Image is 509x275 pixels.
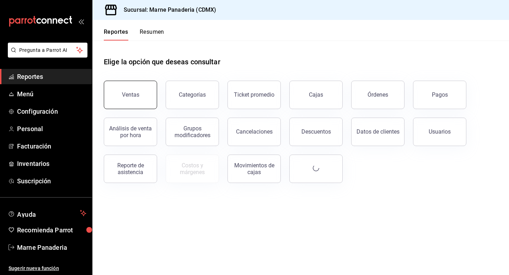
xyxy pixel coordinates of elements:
[413,81,466,109] button: Pagos
[234,91,274,98] div: Ticket promedio
[432,91,448,98] div: Pagos
[104,155,157,183] button: Reporte de asistencia
[301,128,331,135] div: Descuentos
[351,81,404,109] button: Órdenes
[413,118,466,146] button: Usuarios
[17,72,86,81] span: Reportes
[17,225,86,235] span: Recomienda Parrot
[166,155,219,183] button: Contrata inventarios para ver este reporte
[170,125,214,139] div: Grupos modificadores
[351,118,404,146] button: Datos de clientes
[227,155,281,183] button: Movimientos de cajas
[17,243,86,252] span: Marne Panaderia
[166,118,219,146] button: Grupos modificadores
[122,91,139,98] div: Ventas
[429,128,451,135] div: Usuarios
[17,124,86,134] span: Personal
[289,81,343,109] a: Cajas
[104,28,164,41] div: navigation tabs
[17,209,77,217] span: Ayuda
[17,159,86,168] span: Inventarios
[118,6,216,14] h3: Sucursal: Marne Panaderia (CDMX)
[9,265,86,272] span: Sugerir nueva función
[227,118,281,146] button: Cancelaciones
[368,91,388,98] div: Órdenes
[17,89,86,99] span: Menú
[108,125,152,139] div: Análisis de venta por hora
[170,162,214,176] div: Costos y márgenes
[108,162,152,176] div: Reporte de asistencia
[5,52,87,59] a: Pregunta a Parrot AI
[17,107,86,116] span: Configuración
[104,81,157,109] button: Ventas
[232,162,276,176] div: Movimientos de cajas
[78,18,84,24] button: open_drawer_menu
[104,118,157,146] button: Análisis de venta por hora
[236,128,273,135] div: Cancelaciones
[309,91,323,99] div: Cajas
[289,118,343,146] button: Descuentos
[17,176,86,186] span: Suscripción
[104,28,128,41] button: Reportes
[227,81,281,109] button: Ticket promedio
[17,141,86,151] span: Facturación
[19,47,76,54] span: Pregunta a Parrot AI
[166,81,219,109] button: Categorías
[357,128,400,135] div: Datos de clientes
[179,91,206,98] div: Categorías
[140,28,164,41] button: Resumen
[8,43,87,58] button: Pregunta a Parrot AI
[104,56,220,67] h1: Elige la opción que deseas consultar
